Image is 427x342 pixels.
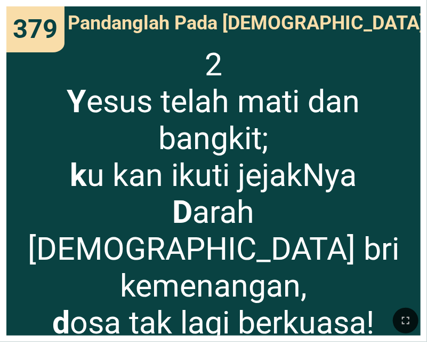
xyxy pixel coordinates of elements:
[67,83,87,120] b: Y
[68,12,425,34] span: Pandanglah Pada [DEMOGRAPHIC_DATA]
[13,46,414,341] span: 2 esus telah mati dan bangkit; u kan ikuti jejakNya arah [DEMOGRAPHIC_DATA] bri kemenangan, osa t...
[70,157,87,193] b: k
[173,193,193,230] b: D
[13,14,58,44] span: 379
